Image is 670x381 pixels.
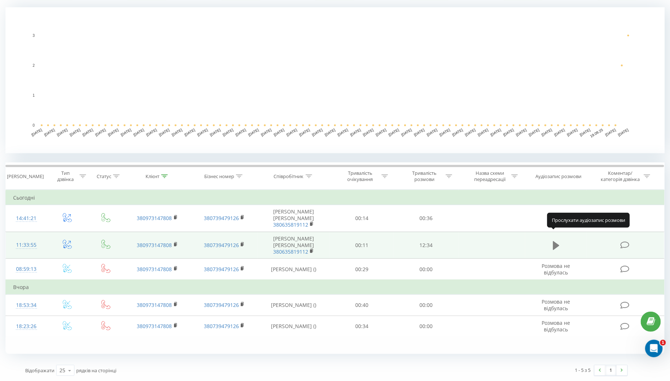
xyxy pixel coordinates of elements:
[82,128,94,137] text: [DATE]
[197,128,209,137] text: [DATE]
[464,128,476,137] text: [DATE]
[5,7,665,153] svg: A chart.
[43,128,55,137] text: [DATE]
[32,64,35,68] text: 2
[535,173,581,180] div: Аудіозапис розмови
[204,173,234,180] div: Бізнес номер
[341,170,380,182] div: Тривалість очікування
[515,128,527,137] text: [DATE]
[330,259,394,280] td: 00:29
[222,128,234,137] text: [DATE]
[69,128,81,137] text: [DATE]
[6,190,665,205] td: Сьогодні
[204,215,239,222] a: 380739479126
[542,319,570,333] span: Розмова не відбулась
[76,367,116,374] span: рядків на сторінці
[13,238,39,252] div: 11:33:55
[133,128,145,137] text: [DATE]
[137,301,172,308] a: 380973147808
[426,128,438,137] text: [DATE]
[258,316,330,337] td: [PERSON_NAME] ()
[554,128,566,137] text: [DATE]
[258,259,330,280] td: [PERSON_NAME] ()
[146,128,158,137] text: [DATE]
[362,128,374,137] text: [DATE]
[32,123,35,127] text: 0
[97,173,111,180] div: Статус
[137,242,172,249] a: 380973147808
[7,173,44,180] div: [PERSON_NAME]
[258,232,330,259] td: [PERSON_NAME] [PERSON_NAME]
[273,221,308,228] a: 380635819112
[394,316,458,337] td: 00:00
[59,367,65,374] div: 25
[375,128,387,137] text: [DATE]
[330,232,394,259] td: 00:11
[394,232,458,259] td: 12:34
[490,128,502,137] text: [DATE]
[13,262,39,276] div: 08:59:13
[405,170,444,182] div: Тривалість розмови
[541,128,553,137] text: [DATE]
[566,128,578,137] text: [DATE]
[477,128,489,137] text: [DATE]
[617,128,630,137] text: [DATE]
[260,128,272,137] text: [DATE]
[204,323,239,330] a: 380739479126
[184,128,196,137] text: [DATE]
[258,205,330,232] td: [PERSON_NAME] [PERSON_NAME]
[146,173,159,180] div: Клієнт
[330,295,394,316] td: 00:40
[248,128,260,137] text: [DATE]
[605,365,616,376] a: 1
[209,128,221,137] text: [DATE]
[31,128,43,137] text: [DATE]
[299,128,311,137] text: [DATE]
[349,128,361,137] text: [DATE]
[542,262,570,276] span: Розмова не відбулась
[137,215,172,222] a: 380973147808
[394,295,458,316] td: 00:00
[337,128,349,137] text: [DATE]
[158,128,170,137] text: [DATE]
[204,301,239,308] a: 380739479126
[394,205,458,232] td: 00:36
[204,242,239,249] a: 380739479126
[400,128,413,137] text: [DATE]
[660,340,666,346] span: 1
[137,266,172,273] a: 380973147808
[13,319,39,334] div: 18:23:26
[645,340,663,357] iframe: Intercom live chat
[528,128,540,137] text: [DATE]
[503,128,515,137] text: [DATE]
[599,170,642,182] div: Коментар/категорія дзвінка
[273,248,308,255] a: 380635819112
[542,298,570,312] span: Розмова не відбулась
[330,316,394,337] td: 00:34
[589,128,604,138] text: 19.09.25
[311,128,324,137] text: [DATE]
[6,280,665,295] td: Вчора
[388,128,400,137] text: [DATE]
[137,323,172,330] a: 380973147808
[120,128,132,137] text: [DATE]
[274,173,304,180] div: Співробітник
[94,128,106,137] text: [DATE]
[204,266,239,273] a: 380739479126
[258,295,330,316] td: [PERSON_NAME] ()
[32,93,35,97] text: 1
[171,128,183,137] text: [DATE]
[13,211,39,226] div: 14:41:21
[605,128,617,137] text: [DATE]
[470,170,510,182] div: Назва схеми переадресації
[324,128,336,137] text: [DATE]
[575,366,591,374] div: 1 - 5 з 5
[235,128,247,137] text: [DATE]
[273,128,285,137] text: [DATE]
[32,34,35,38] text: 3
[53,170,78,182] div: Тип дзвінка
[56,128,68,137] text: [DATE]
[547,213,630,227] div: Прослухати аудіозапис розмови
[286,128,298,137] text: [DATE]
